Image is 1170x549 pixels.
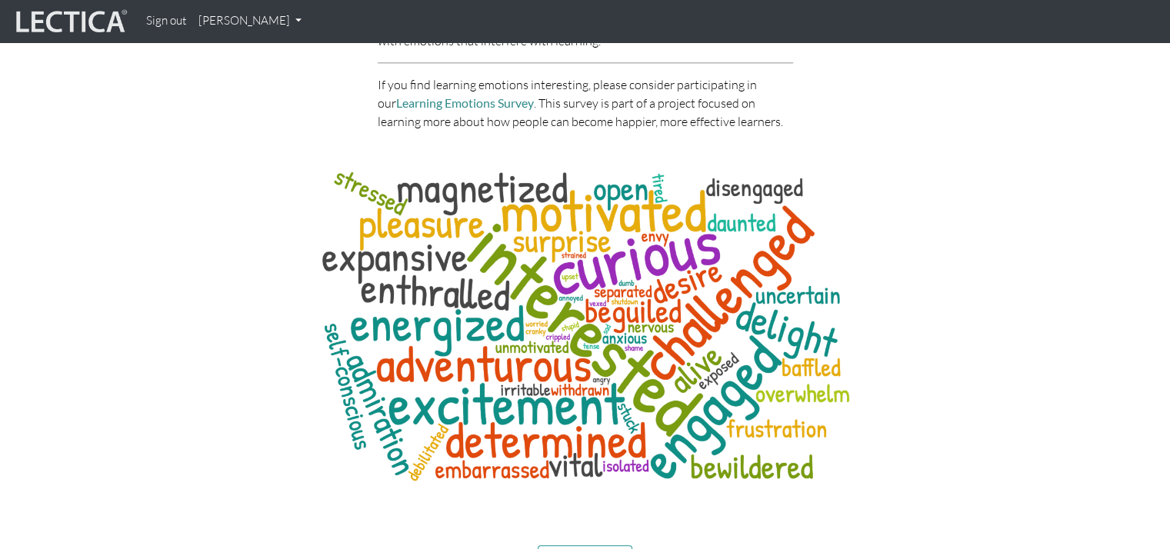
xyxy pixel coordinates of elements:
a: [PERSON_NAME] [192,6,308,36]
img: lecticalive [12,7,128,36]
a: Sign out [140,6,192,36]
p: If you find learning emotions interesting, please consider participating in our . This survey is ... [378,75,793,131]
a: Learning Emotions Survey [396,95,534,110]
img: words associated with not understanding for learnaholics [305,155,866,496]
